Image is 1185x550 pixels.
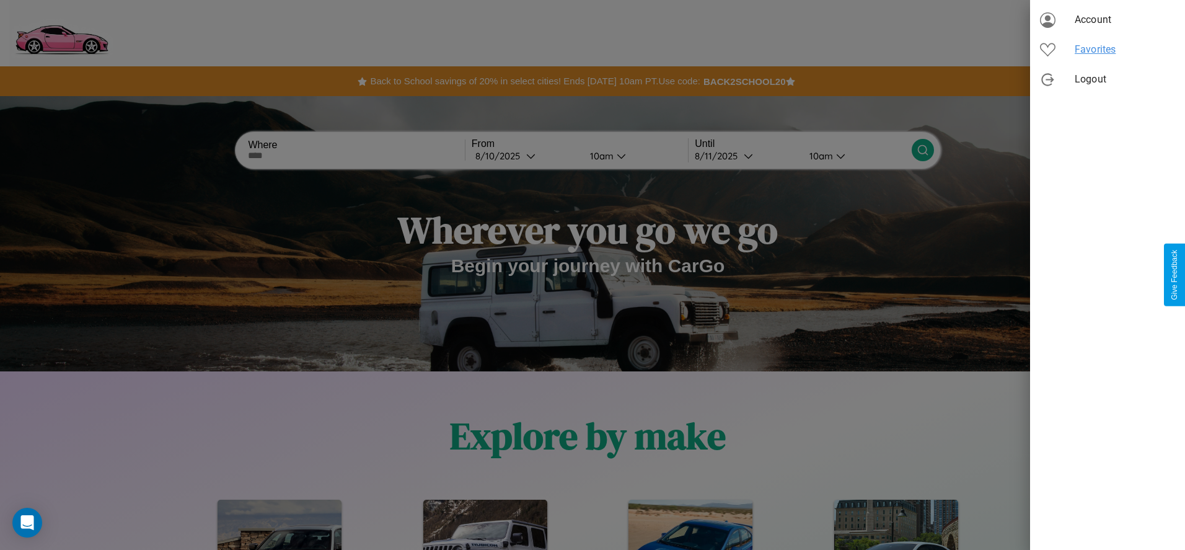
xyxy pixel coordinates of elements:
[1030,35,1185,64] div: Favorites
[1030,64,1185,94] div: Logout
[1075,12,1175,27] span: Account
[12,508,42,538] div: Open Intercom Messenger
[1170,250,1179,300] div: Give Feedback
[1030,5,1185,35] div: Account
[1075,72,1175,87] span: Logout
[1075,42,1175,57] span: Favorites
